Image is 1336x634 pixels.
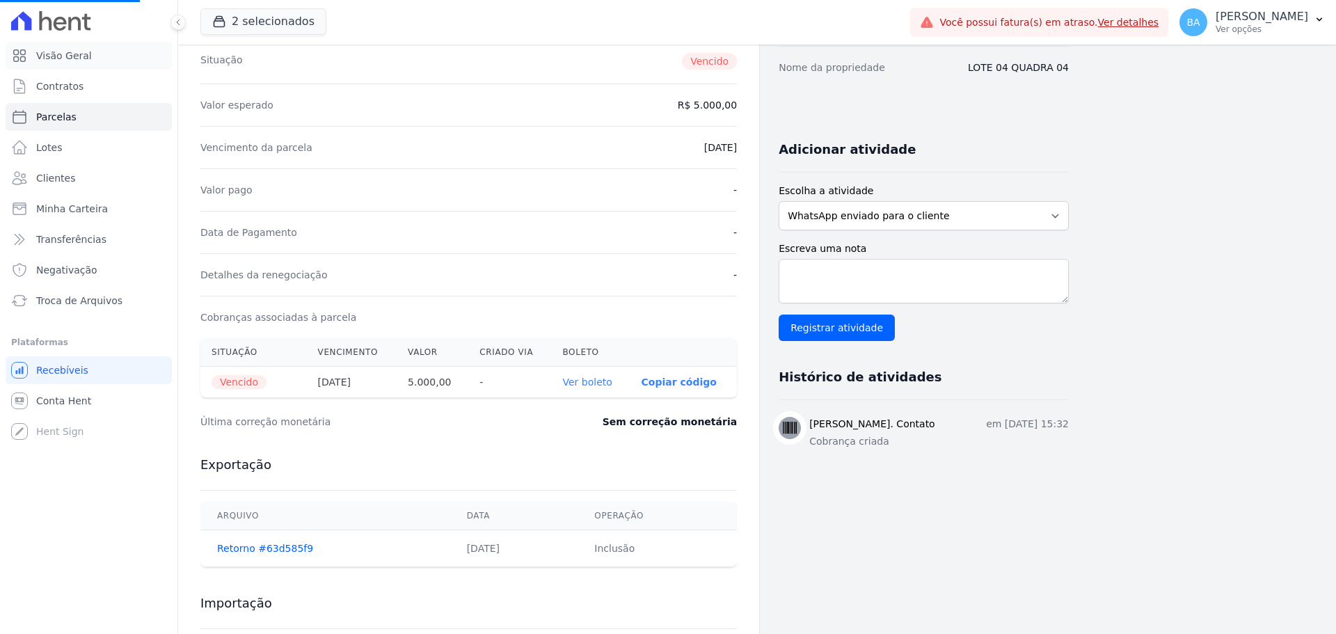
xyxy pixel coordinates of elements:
[397,367,468,398] th: 5.000,00
[36,202,108,216] span: Minha Carteira
[6,134,172,161] a: Lotes
[939,15,1159,30] span: Você possui fatura(s) em atraso.
[200,338,307,367] th: Situação
[11,334,166,351] div: Plataformas
[733,225,737,239] dd: -
[603,415,737,429] dd: Sem correção monetária
[6,356,172,384] a: Recebíveis
[36,263,97,277] span: Negativação
[552,338,630,367] th: Boleto
[200,502,450,530] th: Arquivo
[200,225,297,239] dt: Data de Pagamento
[6,387,172,415] a: Conta Hent
[200,98,273,112] dt: Valor esperado
[468,367,551,398] th: -
[809,417,935,431] h3: [PERSON_NAME]. Contato
[450,530,578,567] td: [DATE]
[678,98,737,112] dd: R$ 5.000,00
[36,363,88,377] span: Recebíveis
[307,367,397,398] th: [DATE]
[6,195,172,223] a: Minha Carteira
[200,457,737,473] h3: Exportação
[733,268,737,282] dd: -
[779,184,1069,198] label: Escolha a atividade
[779,369,941,386] h3: Histórico de atividades
[6,287,172,315] a: Troca de Arquivos
[200,53,243,70] dt: Situação
[6,42,172,70] a: Visão Geral
[397,338,468,367] th: Valor
[779,141,916,158] h3: Adicionar atividade
[704,141,737,154] dd: [DATE]
[1098,17,1159,28] a: Ver detalhes
[6,256,172,284] a: Negativação
[36,394,91,408] span: Conta Hent
[36,294,122,308] span: Troca de Arquivos
[36,171,75,185] span: Clientes
[563,377,612,388] a: Ver boleto
[779,61,885,74] dt: Nome da propriedade
[200,268,328,282] dt: Detalhes da renegociação
[1216,10,1308,24] p: [PERSON_NAME]
[212,375,267,389] span: Vencido
[200,415,518,429] dt: Última correção monetária
[1216,24,1308,35] p: Ver opções
[779,241,1069,256] label: Escreva uma nota
[36,232,106,246] span: Transferências
[200,183,253,197] dt: Valor pago
[682,53,737,70] span: Vencido
[36,110,77,124] span: Parcelas
[200,310,356,324] dt: Cobranças associadas à parcela
[1168,3,1336,42] button: BA [PERSON_NAME] Ver opções
[36,49,92,63] span: Visão Geral
[200,8,326,35] button: 2 selecionados
[468,338,551,367] th: Criado via
[200,595,737,612] h3: Importação
[809,434,1069,449] p: Cobrança criada
[642,377,717,388] button: Copiar código
[6,103,172,131] a: Parcelas
[1187,17,1200,27] span: BA
[217,543,313,554] a: Retorno #63d585f9
[779,315,895,341] input: Registrar atividade
[733,183,737,197] dd: -
[578,530,737,567] td: Inclusão
[6,225,172,253] a: Transferências
[6,72,172,100] a: Contratos
[200,141,312,154] dt: Vencimento da parcela
[36,141,63,154] span: Lotes
[6,164,172,192] a: Clientes
[36,79,83,93] span: Contratos
[968,61,1069,74] dd: LOTE 04 QUADRA 04
[986,417,1069,431] p: em [DATE] 15:32
[307,338,397,367] th: Vencimento
[450,502,578,530] th: Data
[578,502,737,530] th: Operação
